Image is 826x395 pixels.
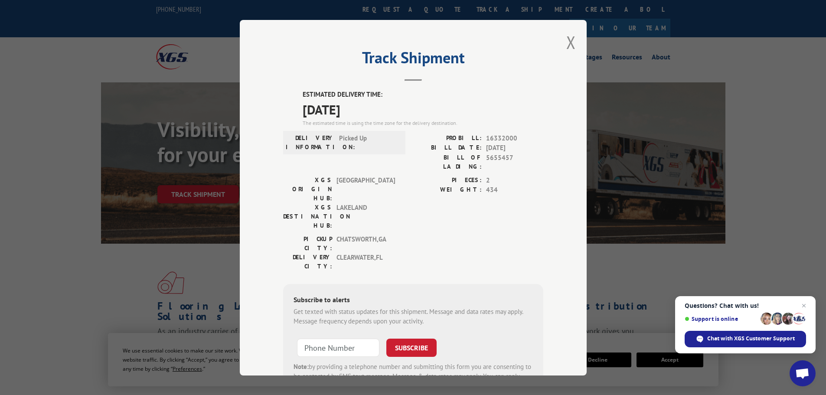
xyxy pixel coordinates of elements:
input: Phone Number [297,338,379,356]
span: Chat with XGS Customer Support [707,335,795,343]
label: BILL DATE: [413,143,482,153]
label: PIECES: [413,175,482,185]
span: 16332000 [486,133,543,143]
div: Chat with XGS Customer Support [685,331,806,347]
span: [GEOGRAPHIC_DATA] [336,175,395,202]
div: Get texted with status updates for this shipment. Message and data rates may apply. Message frequ... [294,307,533,326]
label: WEIGHT: [413,185,482,195]
span: Close chat [799,300,809,311]
label: BILL OF LADING: [413,153,482,171]
span: [DATE] [486,143,543,153]
span: Picked Up [339,133,398,151]
div: by providing a telephone number and submitting this form you are consenting to be contacted by SM... [294,362,533,391]
button: SUBSCRIBE [386,338,437,356]
h2: Track Shipment [283,52,543,68]
label: PROBILL: [413,133,482,143]
label: DELIVERY INFORMATION: [286,133,335,151]
label: ESTIMATED DELIVERY TIME: [303,90,543,100]
label: XGS ORIGIN HUB: [283,175,332,202]
span: [DATE] [303,99,543,119]
span: CHATSWORTH , GA [336,234,395,252]
label: PICKUP CITY: [283,234,332,252]
span: CLEARWATER , FL [336,252,395,271]
span: Questions? Chat with us! [685,302,806,309]
label: XGS DESTINATION HUB: [283,202,332,230]
button: Close modal [566,31,576,54]
div: Subscribe to alerts [294,294,533,307]
span: 2 [486,175,543,185]
span: Support is online [685,316,757,322]
div: Open chat [790,360,816,386]
span: LAKELAND [336,202,395,230]
strong: Note: [294,362,309,370]
span: 5655457 [486,153,543,171]
label: DELIVERY CITY: [283,252,332,271]
div: The estimated time is using the time zone for the delivery destination. [303,119,543,127]
span: 434 [486,185,543,195]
